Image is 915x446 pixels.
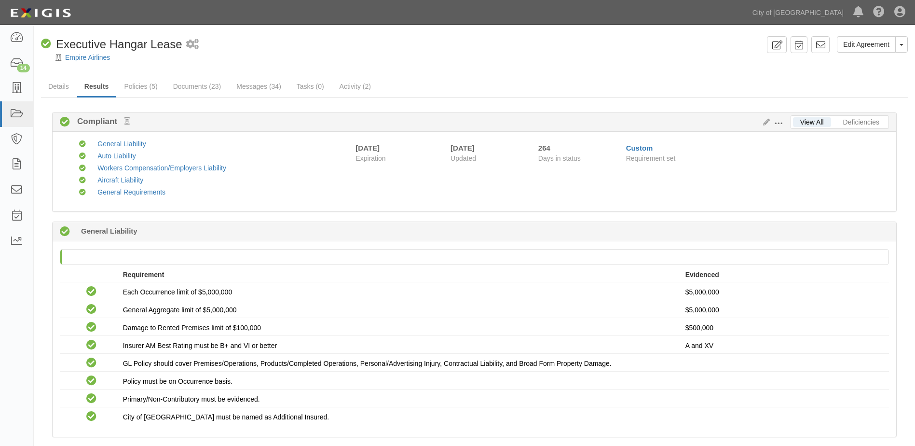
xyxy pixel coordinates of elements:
a: Custom [626,144,653,152]
a: General Liability [97,140,146,148]
i: Compliant [86,358,96,368]
i: Compliant [79,189,86,196]
p: $5,000,000 [685,305,882,315]
i: Compliant [41,39,51,49]
a: Details [41,77,76,96]
b: Compliant [70,116,130,127]
i: Compliant [86,412,96,422]
i: Compliant [79,141,86,148]
small: Pending Review [124,117,130,125]
i: 1 scheduled workflow [186,40,199,50]
p: $500,000 [685,323,882,333]
a: Aircraft Liability [97,176,143,184]
a: Messages (34) [229,77,288,96]
a: Workers Compensation/Employers Liability [97,164,226,172]
p: $5,000,000 [685,287,882,297]
span: Primary/Non-Contributory must be evidenced. [123,395,260,403]
a: Activity (2) [332,77,378,96]
a: Empire Airlines [65,54,110,61]
p: A and XV [685,341,882,350]
a: Edit Agreement [837,36,896,53]
div: Executive Hangar Lease [41,36,182,53]
i: Compliant [86,394,96,404]
a: General Requirements [97,188,165,196]
a: Auto Liability [97,152,136,160]
strong: Evidenced [685,271,719,279]
i: Compliant [86,305,96,315]
a: View All [793,117,831,127]
span: Insurer AM Best Rating must be B+ and VI or better [123,342,277,349]
img: logo-5460c22ac91f19d4615b14bd174203de0afe785f0fc80cf4dbbc73dc1793850b.png [7,4,74,22]
div: Since 01/08/2025 [538,143,619,153]
span: GL Policy should cover Premises/Operations, Products/Completed Operations, Personal/Advertising I... [123,360,612,367]
a: Results [77,77,116,98]
i: Compliant [86,322,96,333]
div: 14 [17,64,30,72]
div: [DATE] [355,143,380,153]
span: Days in status [538,154,581,162]
i: Compliant [86,340,96,350]
a: City of [GEOGRAPHIC_DATA] [748,3,848,22]
i: Compliant [79,177,86,184]
b: General Liability [81,226,137,236]
span: Each Occurrence limit of $5,000,000 [123,288,232,296]
a: Documents (23) [166,77,229,96]
a: Policies (5) [117,77,164,96]
i: Compliant [86,376,96,386]
span: Updated [451,154,476,162]
span: Expiration [355,153,443,163]
a: Edit Results [759,118,770,126]
a: Tasks (0) [289,77,331,96]
i: Help Center - Complianz [873,7,885,18]
a: Deficiencies [836,117,887,127]
i: Compliant [79,153,86,160]
span: Requirement set [626,154,676,162]
span: Damage to Rented Premises limit of $100,000 [123,324,261,332]
span: Executive Hangar Lease [56,38,182,51]
span: General Aggregate limit of $5,000,000 [123,306,237,314]
i: Compliant 264 days (since 01/08/2025) [60,227,70,237]
strong: Requirement [123,271,164,279]
i: Compliant [86,287,96,297]
span: City of [GEOGRAPHIC_DATA] must be named as Additional Insured. [123,413,329,421]
i: Compliant [79,165,86,172]
i: Compliant [60,117,70,127]
div: [DATE] [451,143,524,153]
span: Policy must be on Occurrence basis. [123,377,232,385]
